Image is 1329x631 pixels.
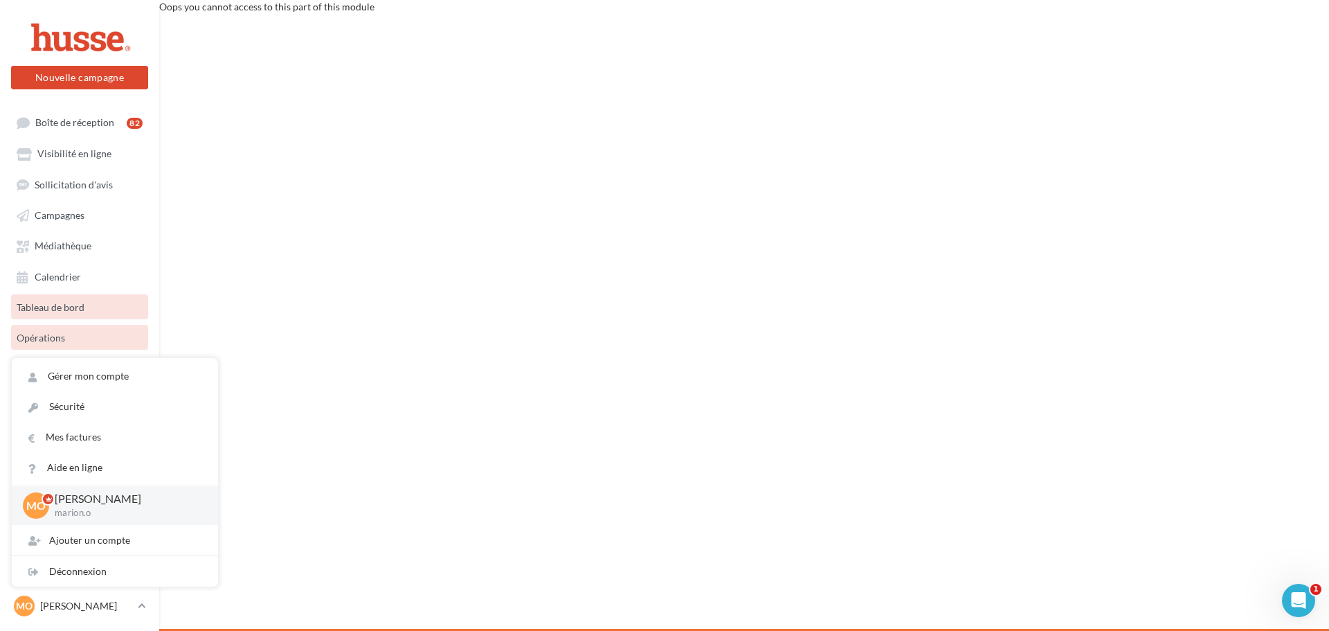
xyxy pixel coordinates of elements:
[55,507,196,519] p: marion.o
[8,109,151,135] a: Boîte de réception82
[26,497,46,513] span: MO
[35,240,91,252] span: Médiathèque
[17,302,84,314] span: Tableau de bord
[11,66,148,89] button: Nouvelle campagne
[8,294,151,319] a: Tableau de bord
[12,361,218,391] a: Gérer mon compte
[12,391,218,422] a: Sécurité
[1310,584,1321,595] span: 1
[12,525,218,556] div: Ajouter un compte
[16,599,33,613] span: MO
[35,179,113,190] span: Sollicitation d'avis
[8,172,151,197] a: Sollicitation d'avis
[35,116,114,128] span: Boîte de réception
[11,593,148,619] a: MO [PERSON_NAME]
[35,209,84,221] span: Campagnes
[12,556,218,587] div: Déconnexion
[1282,584,1315,617] iframe: Intercom live chat
[127,118,143,129] div: 82
[8,325,151,350] a: Opérations
[159,1,374,12] span: Oops you cannot access to this part of this module
[40,599,132,613] p: [PERSON_NAME]
[8,233,151,258] a: Médiathèque
[8,202,151,227] a: Campagnes
[17,332,65,344] span: Opérations
[8,141,151,166] a: Visibilité en ligne
[12,422,218,452] a: Mes factures
[37,148,111,160] span: Visibilité en ligne
[35,271,81,283] span: Calendrier
[8,264,151,289] a: Calendrier
[55,491,196,507] p: [PERSON_NAME]
[12,452,218,483] a: Aide en ligne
